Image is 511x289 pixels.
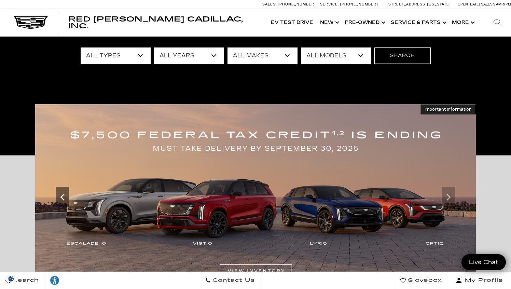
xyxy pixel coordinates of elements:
[340,2,378,6] span: [PHONE_NUMBER]
[387,2,451,6] a: [STREET_ADDRESS][US_STATE]
[493,2,511,6] span: 9 AM-6 PM
[341,9,387,36] a: Pre-Owned
[267,9,317,36] a: EV Test Drive
[3,275,19,282] section: Click to Open Cookie Consent Modal
[11,276,39,285] span: Search
[466,258,502,266] span: Live Chat
[200,272,260,289] a: Contact Us
[374,47,431,64] button: Search
[320,2,339,6] span: Service:
[387,9,448,36] a: Service & Parts
[317,9,341,36] a: New
[227,47,298,64] select: Filter by make
[44,272,65,289] a: Explore your accessibility options
[3,275,19,282] img: Opt-Out Icon
[211,276,255,285] span: Contact Us
[301,47,371,64] select: Filter by model
[406,276,442,285] span: Glovebox
[154,47,224,64] select: Filter by year
[461,254,506,270] a: Live Chat
[318,2,380,6] a: Service: [PHONE_NUMBER]
[442,187,455,207] div: Next
[14,16,48,29] img: Cadillac Dark Logo with Cadillac White Text
[395,272,447,289] a: Glovebox
[262,2,318,6] a: Sales: [PHONE_NUMBER]
[81,47,151,64] select: Filter by type
[447,272,511,289] button: Open user profile menu
[68,15,243,30] span: Red [PERSON_NAME] Cadillac, Inc.
[278,2,316,6] span: [PHONE_NUMBER]
[484,9,511,36] div: Search
[448,9,477,36] button: More
[262,2,277,6] span: Sales:
[458,2,480,6] span: Open [DATE]
[68,16,261,29] a: Red [PERSON_NAME] Cadillac, Inc.
[425,107,472,112] span: Important Information
[481,2,493,6] span: Sales:
[56,187,69,207] div: Previous
[44,275,65,286] div: Explore your accessibility options
[462,276,503,285] span: My Profile
[420,104,476,114] button: Important Information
